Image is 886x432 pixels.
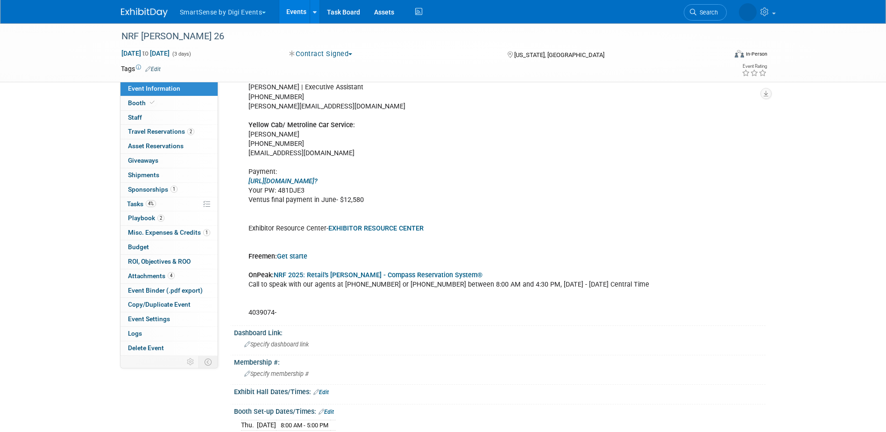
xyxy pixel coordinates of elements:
[120,298,218,312] a: Copy/Duplicate Event
[120,96,218,110] a: Booth
[120,269,218,283] a: Attachments4
[120,139,218,153] a: Asset Reservations
[157,215,164,222] span: 2
[128,301,191,308] span: Copy/Duplicate Event
[150,100,155,105] i: Booth reservation complete
[128,330,142,337] span: Logs
[684,4,727,21] a: Search
[274,271,482,279] a: NRF 2025: Retail's [PERSON_NAME] - Compass Reservation System®
[281,422,328,429] span: 8:00 AM - 5:00 PM
[198,356,218,368] td: Toggle Event Tabs
[145,66,161,72] a: Edit
[234,385,766,397] div: Exhibit Hall Dates/Times:
[127,200,156,208] span: Tasks
[248,177,318,185] a: [URL][DOMAIN_NAME]?
[183,356,199,368] td: Personalize Event Tab Strip
[277,252,307,260] a: Get starte
[248,252,307,260] b: Freemen:
[128,287,203,294] span: Event Binder (.pdf export)
[128,258,191,265] span: ROI, Objectives & ROO
[128,114,142,121] span: Staff
[234,355,766,367] div: Membership #:
[241,420,257,431] td: Thu.
[120,240,218,254] a: Budget
[234,326,766,338] div: Dashboard Link:
[146,200,156,207] span: 4%
[120,284,218,298] a: Event Binder (.pdf export)
[128,315,170,323] span: Event Settings
[170,186,177,193] span: 1
[244,341,309,348] span: Specify dashboard link
[128,186,177,193] span: Sponsorships
[121,49,170,58] span: [DATE] [DATE]
[257,420,276,431] td: [DATE]
[672,49,768,63] div: Event Format
[128,344,164,352] span: Delete Event
[696,9,718,16] span: Search
[120,183,218,197] a: Sponsorships1
[128,99,156,107] span: Booth
[120,255,218,269] a: ROI, Objectives & ROO
[120,125,218,139] a: Travel Reservations2
[128,214,164,222] span: Playbook
[286,49,356,59] button: Contract Signed
[168,272,175,279] span: 4
[745,50,767,58] div: In-Person
[120,197,218,211] a: Tasks4%
[234,404,766,417] div: Booth Set-up Dates/Times:
[739,3,757,21] img: Abby Allison
[128,157,158,164] span: Giveaways
[128,142,184,150] span: Asset Reservations
[120,154,218,168] a: Giveaways
[120,226,218,240] a: Misc. Expenses & Credits1
[248,271,482,279] b: OnPeak:
[328,224,424,232] a: EXHIBITOR RESOURCE CENTER
[121,8,168,17] img: ExhibitDay
[120,111,218,125] a: Staff
[248,121,355,129] b: Yellow Cab/ Metroline Car Service:
[742,64,767,69] div: Event Rating
[187,128,194,135] span: 2
[120,211,218,225] a: Playbook2
[120,327,218,341] a: Logs
[128,243,149,251] span: Budget
[514,51,604,58] span: [US_STATE], [GEOGRAPHIC_DATA]
[121,64,161,73] td: Tags
[118,28,713,45] div: NRF [PERSON_NAME] 26
[128,229,210,236] span: Misc. Expenses & Credits
[171,51,191,57] span: (3 days)
[120,312,218,326] a: Event Settings
[141,50,150,57] span: to
[319,409,334,415] a: Edit
[128,128,194,135] span: Travel Reservations
[128,272,175,280] span: Attachments
[313,389,329,396] a: Edit
[128,85,180,92] span: Event Information
[244,370,309,377] span: Specify membership #
[120,168,218,182] a: Shipments
[128,171,159,179] span: Shipments
[120,82,218,96] a: Event Information
[203,229,210,236] span: 1
[735,50,744,58] img: Format-Inperson.png
[120,341,218,355] a: Delete Event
